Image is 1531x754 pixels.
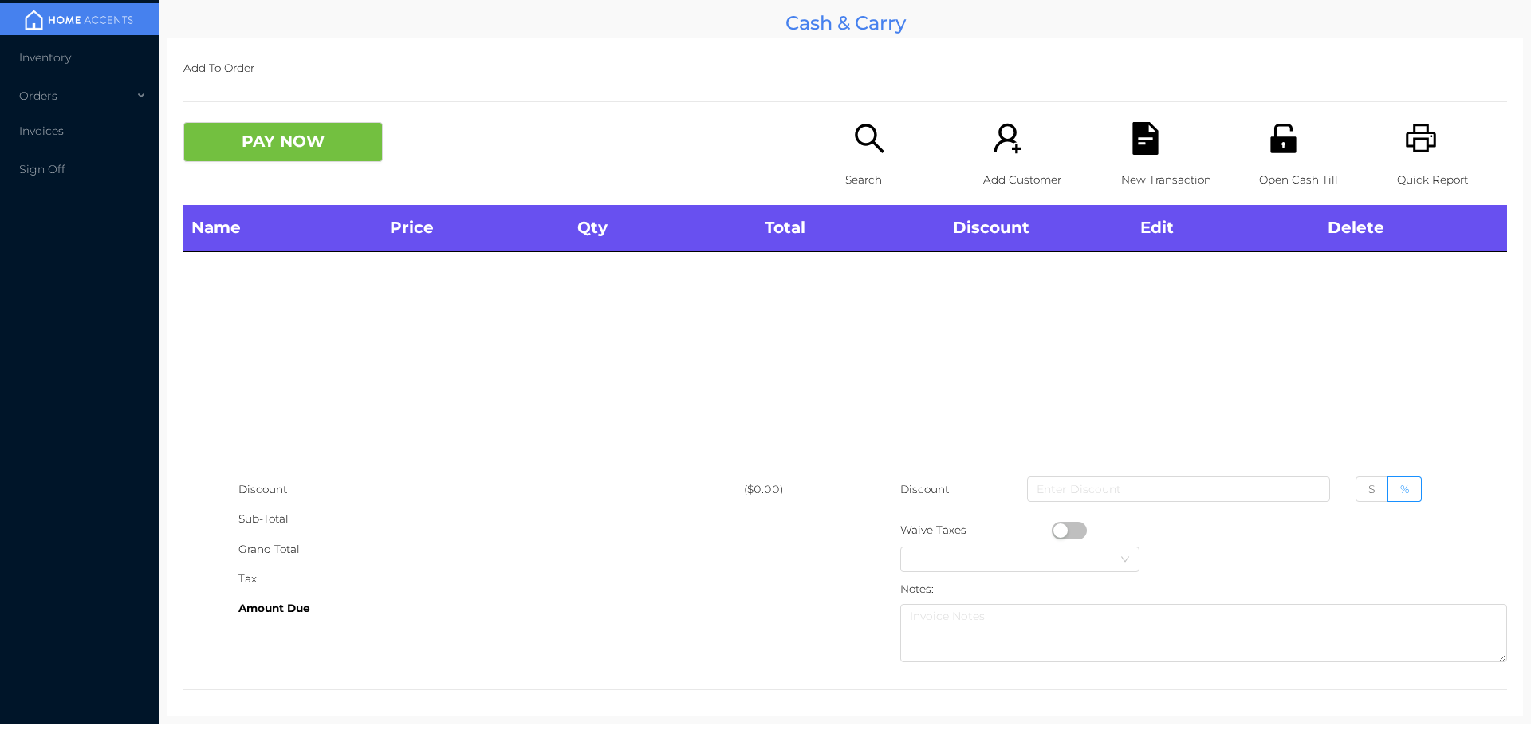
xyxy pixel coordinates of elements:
[853,122,886,155] i: icon: search
[569,205,757,251] th: Qty
[1400,482,1409,496] span: %
[238,594,744,623] div: Amount Due
[900,475,950,504] p: Discount
[19,8,139,32] img: mainBanner
[1027,476,1330,502] input: Enter Discount
[1405,122,1438,155] i: icon: printer
[1120,555,1130,566] i: icon: down
[1267,122,1300,155] i: icon: unlock
[183,205,382,251] th: Name
[1129,122,1162,155] i: icon: file-text
[744,475,845,504] div: ($0.00)
[1320,205,1507,251] th: Delete
[845,165,955,195] p: Search
[983,165,1093,195] p: Add Customer
[238,475,744,504] div: Discount
[1259,165,1369,195] p: Open Cash Till
[183,53,1507,83] p: Add To Order
[945,205,1132,251] th: Discount
[1121,165,1231,195] p: New Transaction
[900,515,1052,545] div: Waive Taxes
[991,122,1024,155] i: icon: user-add
[183,122,383,162] button: PAY NOW
[19,162,65,176] span: Sign Off
[1132,205,1320,251] th: Edit
[1368,482,1376,496] span: $
[757,205,944,251] th: Total
[900,582,934,595] label: Notes:
[19,124,64,138] span: Invoices
[238,564,744,594] div: Tax
[1397,165,1507,195] p: Quick Report
[238,535,744,564] div: Grand Total
[382,205,569,251] th: Price
[238,504,744,534] div: Sub-Total
[167,8,1523,38] div: Cash & Carry
[19,50,71,65] span: Inventory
